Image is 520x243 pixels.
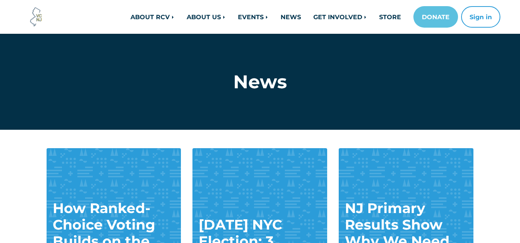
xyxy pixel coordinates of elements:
a: ABOUT RCV [124,9,181,25]
a: DONATE [413,6,458,28]
button: Sign in or sign up [461,6,500,28]
a: ABOUT US [181,9,232,25]
nav: Main navigation [95,6,500,28]
img: Voter Choice NJ [26,7,47,27]
a: EVENTS [232,9,274,25]
h1: News [101,71,419,93]
a: GET INVOLVED [307,9,373,25]
a: STORE [373,9,407,25]
a: NEWS [274,9,307,25]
